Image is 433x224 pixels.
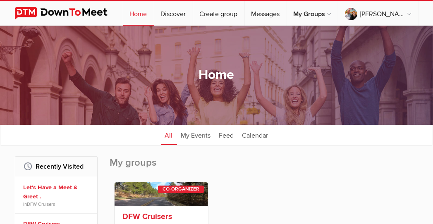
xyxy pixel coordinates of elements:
a: Home [123,1,154,26]
a: Messages [245,1,287,26]
h2: My groups [110,156,419,178]
a: Feed [215,124,238,145]
span: in [24,201,91,207]
img: DownToMeet [15,7,120,19]
a: Discover [154,1,193,26]
a: All [161,124,177,145]
a: Calendar [238,124,273,145]
a: DFW Cruisers [123,212,172,222]
h1: Home [199,67,234,84]
a: DFW Cruisers [27,201,55,207]
a: [PERSON_NAME] [338,1,418,26]
a: Create group [193,1,244,26]
a: Let's Have a Meet & Greet . [24,183,91,201]
a: My Events [177,124,215,145]
div: Co-Organizer [158,186,204,193]
a: My Groups [287,1,338,26]
h2: Recently Visited [24,157,89,176]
